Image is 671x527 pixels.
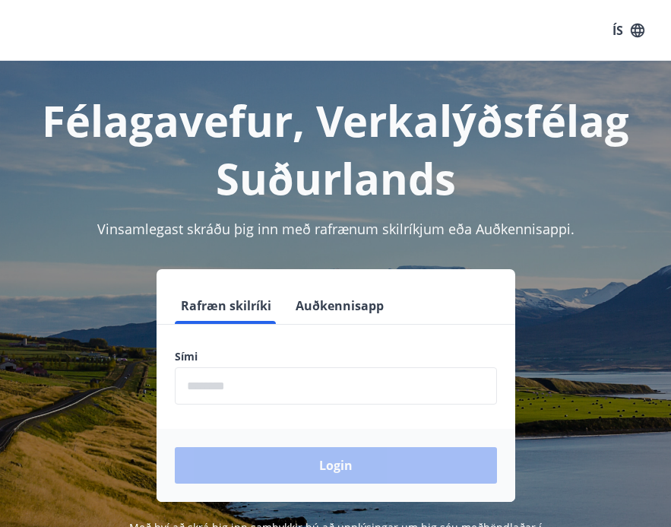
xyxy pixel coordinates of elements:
button: Auðkennisapp [290,287,390,324]
h1: Félagavefur, Verkalýðsfélag Suðurlands [18,91,653,207]
span: Vinsamlegast skráðu þig inn með rafrænum skilríkjum eða Auðkennisappi. [97,220,574,238]
button: Rafræn skilríki [175,287,277,324]
button: ÍS [604,17,653,44]
label: Sími [175,349,497,364]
